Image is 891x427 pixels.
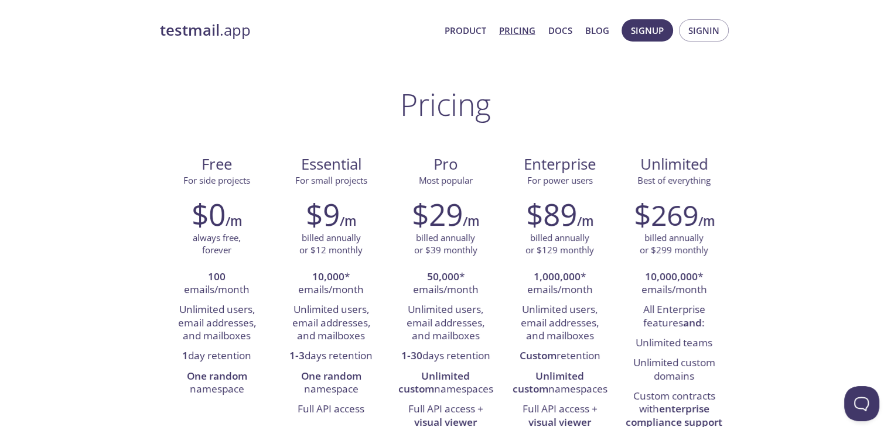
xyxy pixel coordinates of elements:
span: Enterprise [512,154,607,174]
strong: 1-3 [289,349,305,362]
span: For power users [527,174,593,186]
span: Signin [688,23,719,38]
a: Docs [548,23,572,38]
strong: 10,000,000 [645,270,698,283]
li: * emails/month [626,267,722,301]
strong: Unlimited custom [513,369,585,395]
span: Best of everything [637,174,711,186]
h6: /m [463,211,479,231]
span: Pro [398,154,493,174]
span: Essential [284,154,379,174]
h2: $89 [526,197,577,232]
a: Pricing [499,23,535,38]
p: billed annually or $39 monthly [414,232,477,257]
li: Unlimited users, email addresses, and mailboxes [511,300,608,346]
p: always free, forever [193,232,241,257]
li: namespaces [397,367,494,400]
span: For side projects [183,174,250,186]
span: Signup [631,23,664,38]
strong: 50,000 [427,270,459,283]
button: Signup [622,19,673,42]
strong: 100 [208,270,226,283]
span: Unlimited [640,154,708,174]
li: namespaces [511,367,608,400]
li: namespace [283,367,380,400]
strong: One random [301,369,361,383]
span: 269 [651,196,698,234]
strong: One random [187,369,247,383]
h2: $9 [306,197,340,232]
strong: Unlimited custom [398,369,470,395]
strong: and [683,316,702,329]
a: testmail.app [160,20,435,40]
li: retention [511,346,608,366]
li: emails/month [169,267,265,301]
strong: 10,000 [312,270,344,283]
iframe: Help Scout Beacon - Open [844,386,879,421]
h2: $0 [192,197,226,232]
p: billed annually or $129 monthly [525,232,594,257]
strong: 1-30 [401,349,422,362]
li: * emails/month [283,267,380,301]
li: namespace [169,367,265,400]
li: * emails/month [511,267,608,301]
strong: 1,000,000 [534,270,581,283]
h2: $ [634,197,698,232]
strong: Custom [520,349,557,362]
h6: /m [226,211,242,231]
li: Full API access [283,400,380,419]
p: billed annually or $299 monthly [640,232,708,257]
li: days retention [397,346,494,366]
strong: testmail [160,20,220,40]
li: Unlimited users, email addresses, and mailboxes [283,300,380,346]
li: day retention [169,346,265,366]
h2: $29 [412,197,463,232]
li: * emails/month [397,267,494,301]
span: Free [169,154,265,174]
h6: /m [577,211,593,231]
strong: 1 [182,349,188,362]
h6: /m [340,211,356,231]
span: Most popular [419,174,473,186]
li: days retention [283,346,380,366]
h6: /m [698,211,715,231]
li: All Enterprise features : [626,300,722,333]
li: Unlimited teams [626,333,722,353]
li: Unlimited custom domains [626,353,722,387]
h1: Pricing [400,87,491,122]
li: Unlimited users, email addresses, and mailboxes [397,300,494,346]
a: Product [445,23,486,38]
p: billed annually or $12 monthly [299,232,363,257]
li: Unlimited users, email addresses, and mailboxes [169,300,265,346]
span: For small projects [295,174,367,186]
a: Blog [585,23,609,38]
button: Signin [679,19,729,42]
